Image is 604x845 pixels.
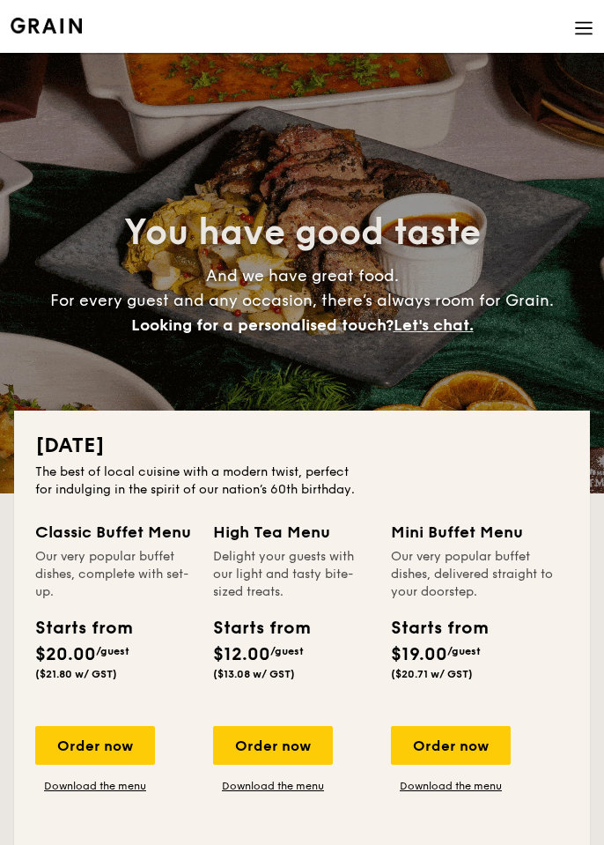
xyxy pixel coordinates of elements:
div: High Tea Menu [213,520,370,545]
span: ($13.08 w/ GST) [213,668,295,680]
span: /guest [270,645,304,657]
span: Let's chat. [394,315,474,335]
a: Download the menu [391,779,511,793]
div: The best of local cuisine with a modern twist, perfect for indulging in the spirit of our nation’... [35,463,356,499]
span: $12.00 [213,644,270,665]
div: Mini Buffet Menu [391,520,569,545]
div: Our very popular buffet dishes, complete with set-up. [35,548,192,601]
span: ($21.80 w/ GST) [35,668,117,680]
div: Starts from [213,615,284,641]
div: Order now [213,726,333,765]
a: Download the menu [213,779,333,793]
h2: [DATE] [35,432,569,460]
a: Download the menu [35,779,155,793]
div: Classic Buffet Menu [35,520,192,545]
div: Order now [35,726,155,765]
div: Order now [391,726,511,765]
span: Looking for a personalised touch? [131,315,394,335]
span: $20.00 [35,644,96,665]
a: Logotype [11,18,82,33]
img: Grain [11,18,82,33]
div: Starts from [35,615,107,641]
div: Our very popular buffet dishes, delivered straight to your doorstep. [391,548,569,601]
span: ($20.71 w/ GST) [391,668,473,680]
span: /guest [447,645,481,657]
span: $19.00 [391,644,447,665]
span: /guest [96,645,129,657]
img: icon-hamburger-menu.db5d7e83.svg [574,19,593,38]
div: Starts from [391,615,473,641]
span: And we have great food. For every guest and any occasion, there’s always room for Grain. [50,266,554,335]
span: You have good taste [124,211,481,254]
div: Delight your guests with our light and tasty bite-sized treats. [213,548,370,601]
